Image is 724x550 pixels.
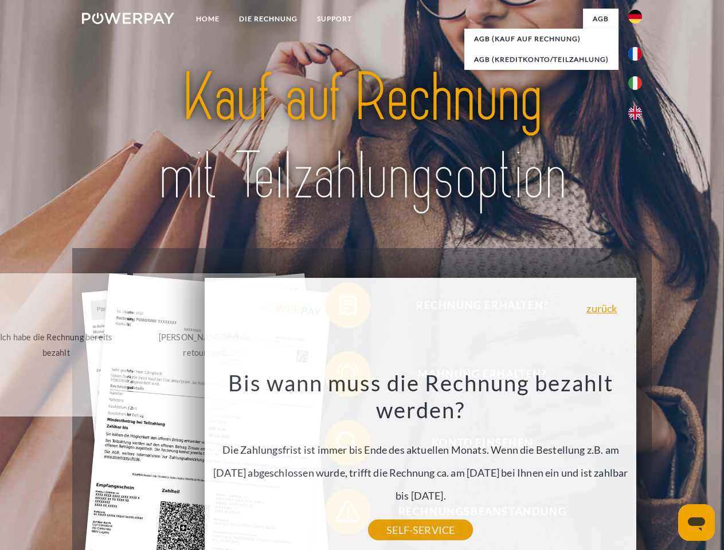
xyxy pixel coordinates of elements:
[109,55,615,219] img: title-powerpay_de.svg
[186,9,229,29] a: Home
[229,9,307,29] a: DIE RECHNUNG
[628,76,642,90] img: it
[464,49,619,70] a: AGB (Kreditkonto/Teilzahlung)
[628,47,642,61] img: fr
[678,504,715,541] iframe: Schaltfläche zum Öffnen des Messaging-Fensters
[628,10,642,23] img: de
[307,9,362,29] a: SUPPORT
[368,520,473,540] a: SELF-SERVICE
[212,369,630,424] h3: Bis wann muss die Rechnung bezahlt werden?
[82,13,174,24] img: logo-powerpay-white.svg
[586,303,617,313] a: zurück
[212,369,630,530] div: Die Zahlungsfrist ist immer bis Ende des aktuellen Monats. Wenn die Bestellung z.B. am [DATE] abg...
[464,29,619,49] a: AGB (Kauf auf Rechnung)
[628,106,642,120] img: en
[583,9,619,29] a: agb
[140,329,269,360] div: [PERSON_NAME] wurde retourniert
